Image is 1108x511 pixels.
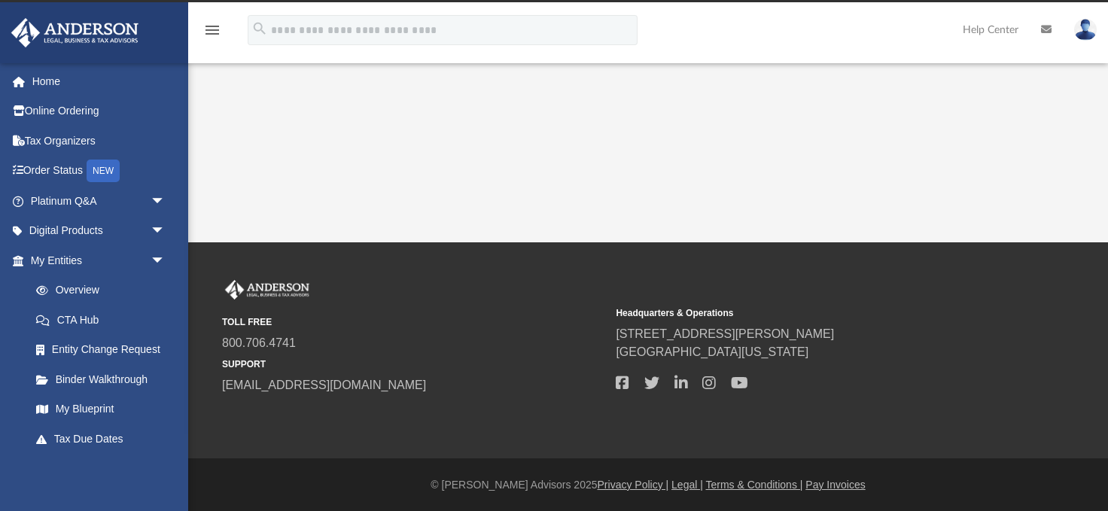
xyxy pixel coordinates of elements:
[671,479,703,491] a: Legal |
[151,454,181,485] span: arrow_drop_down
[151,245,181,276] span: arrow_drop_down
[616,345,808,358] a: [GEOGRAPHIC_DATA][US_STATE]
[11,216,188,246] a: Digital Productsarrow_drop_down
[1074,19,1097,41] img: User Pic
[21,335,188,365] a: Entity Change Request
[222,336,296,349] a: 800.706.4741
[151,186,181,217] span: arrow_drop_down
[805,479,865,491] a: Pay Invoices
[251,20,268,37] i: search
[203,21,221,39] i: menu
[222,379,426,391] a: [EMAIL_ADDRESS][DOMAIN_NAME]
[21,305,188,335] a: CTA Hub
[21,424,188,454] a: Tax Due Dates
[203,29,221,39] a: menu
[222,357,605,371] small: SUPPORT
[616,306,999,320] small: Headquarters & Operations
[7,18,143,47] img: Anderson Advisors Platinum Portal
[11,126,188,156] a: Tax Organizers
[222,315,605,329] small: TOLL FREE
[188,477,1108,493] div: © [PERSON_NAME] Advisors 2025
[11,156,188,187] a: Order StatusNEW
[11,186,188,216] a: Platinum Q&Aarrow_drop_down
[87,160,120,182] div: NEW
[21,275,188,306] a: Overview
[11,454,181,502] a: My [PERSON_NAME] Teamarrow_drop_down
[21,394,181,424] a: My Blueprint
[598,479,669,491] a: Privacy Policy |
[11,245,188,275] a: My Entitiesarrow_drop_down
[21,364,188,394] a: Binder Walkthrough
[616,327,834,340] a: [STREET_ADDRESS][PERSON_NAME]
[11,66,188,96] a: Home
[706,479,803,491] a: Terms & Conditions |
[222,280,312,300] img: Anderson Advisors Platinum Portal
[11,96,188,126] a: Online Ordering
[151,216,181,247] span: arrow_drop_down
